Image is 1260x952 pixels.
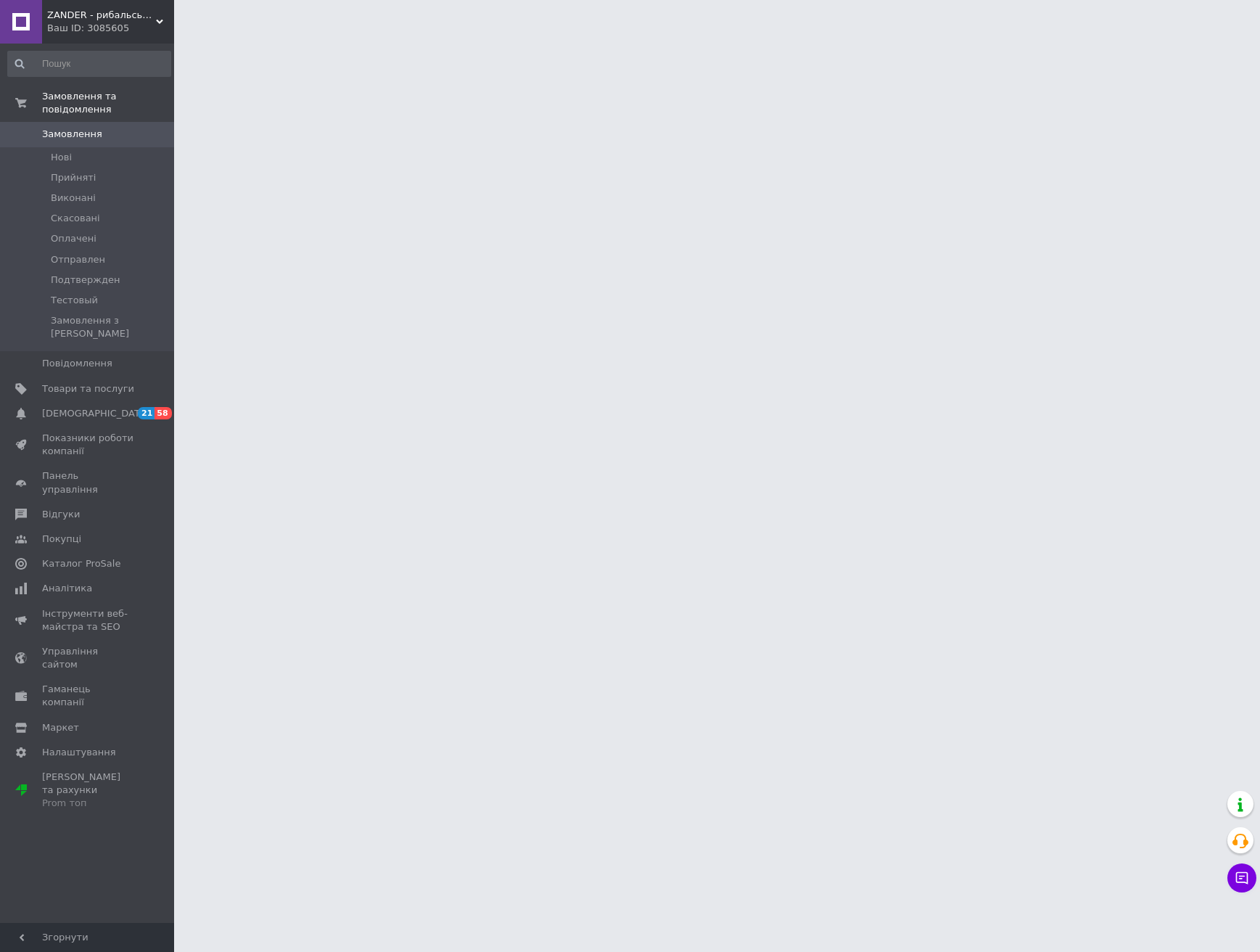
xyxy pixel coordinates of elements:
span: Панель управління [42,469,134,496]
span: Управління сайтом [42,645,134,671]
span: Виконані [51,192,96,205]
span: Скасовані [51,212,100,225]
span: Маркет [42,721,79,734]
span: Прийняті [51,171,96,184]
span: Відгуки [42,508,80,521]
span: Тестовый [51,294,98,307]
span: Товари та послуги [42,382,134,395]
span: Каталог ProSale [42,557,120,570]
span: Подтвержден [51,274,120,287]
span: [PERSON_NAME] та рахунки [42,771,134,811]
span: Замовлення з [PERSON_NAME] [51,314,170,340]
span: ZANDER - рибальський інтернет-магазин [47,9,156,22]
div: Ваш ID: 3085605 [47,22,174,35]
span: Замовлення [42,128,102,141]
input: Пошук [7,51,171,77]
span: Показники роботи компанії [42,432,134,458]
span: Налаштування [42,746,116,759]
button: Чат з покупцем [1227,863,1256,892]
span: Покупці [42,533,81,546]
span: 21 [138,407,155,419]
span: Нові [51,151,72,164]
span: 58 [155,407,171,419]
span: Оплачені [51,232,96,245]
span: Повідомлення [42,357,112,370]
div: Prom топ [42,797,134,810]
span: Замовлення та повідомлення [42,90,174,116]
span: Гаманець компанії [42,683,134,709]
span: Отправлен [51,253,105,266]
span: Аналітика [42,582,92,595]
span: [DEMOGRAPHIC_DATA] [42,407,149,420]
span: Інструменти веб-майстра та SEO [42,607,134,633]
